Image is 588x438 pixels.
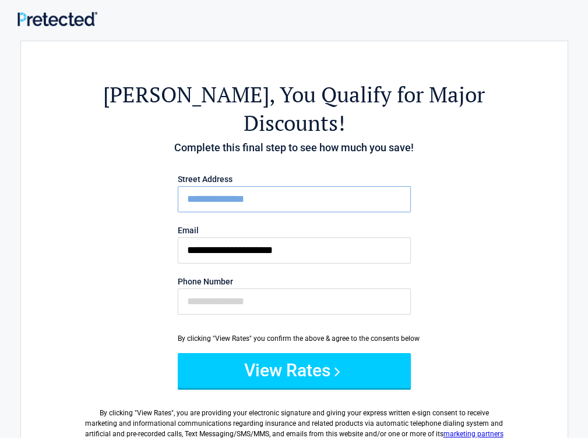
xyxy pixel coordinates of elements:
[178,353,411,388] button: View Rates
[17,12,97,26] img: Main Logo
[103,80,269,109] span: [PERSON_NAME]
[178,226,411,234] label: Email
[137,409,171,417] span: View Rates
[85,80,504,137] h2: , You Qualify for Major Discounts!
[178,333,411,344] div: By clicking "View Rates" you confirm the above & agree to the consents below
[85,140,504,155] h4: Complete this final step to see how much you save!
[178,175,411,183] label: Street Address
[178,277,411,286] label: Phone Number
